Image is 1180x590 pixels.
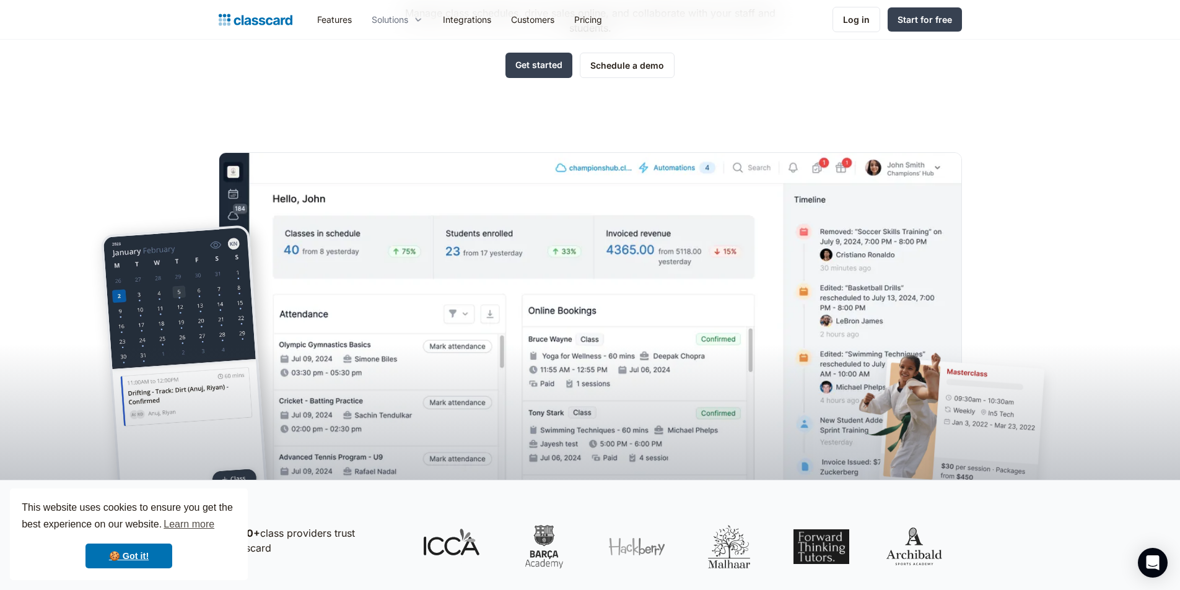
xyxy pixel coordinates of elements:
a: home [219,11,292,28]
a: Pricing [564,6,612,33]
a: Features [307,6,362,33]
span: This website uses cookies to ensure you get the best experience on our website. [22,500,236,534]
div: Start for free [898,13,952,26]
a: Log in [833,7,880,32]
div: Solutions [372,13,408,26]
div: Log in [843,13,870,26]
a: Customers [501,6,564,33]
a: Start for free [888,7,962,32]
p: class providers trust Classcard [225,526,398,555]
a: Schedule a demo [580,53,675,78]
div: cookieconsent [10,488,248,580]
div: Solutions [362,6,433,33]
div: Open Intercom Messenger [1138,548,1168,578]
a: Integrations [433,6,501,33]
a: learn more about cookies [162,515,216,534]
a: Get started [505,53,572,78]
a: dismiss cookie message [85,544,172,568]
